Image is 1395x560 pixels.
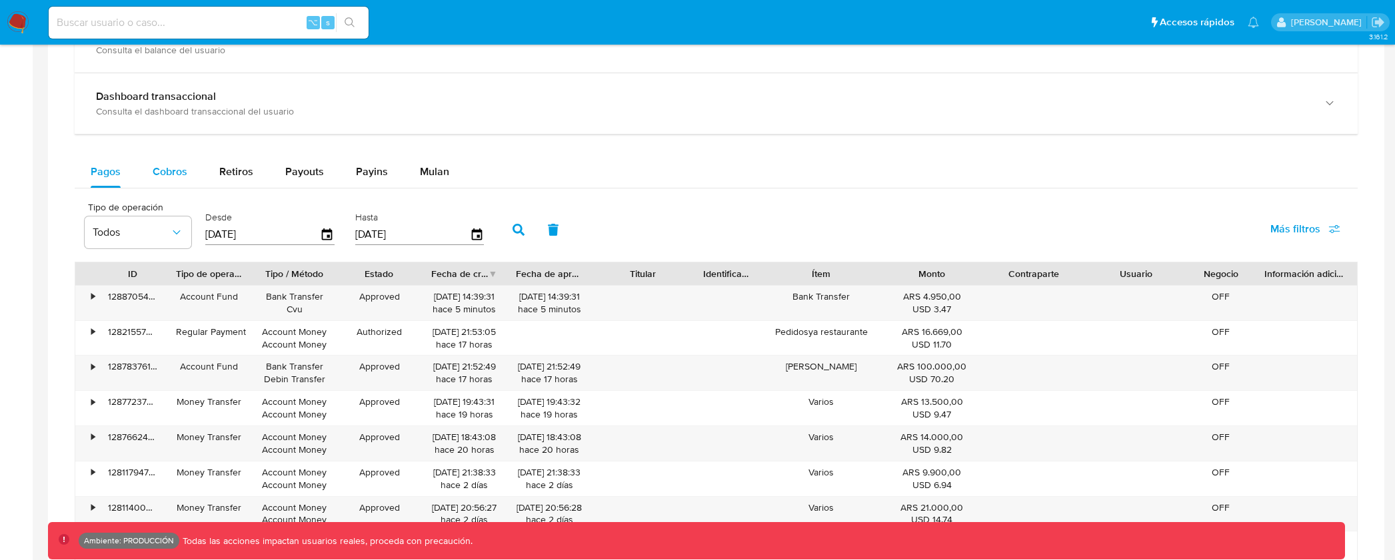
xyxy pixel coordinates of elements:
[1291,16,1366,29] p: kevin.palacios@mercadolibre.com
[179,535,473,547] p: Todas las acciones impactan usuarios reales, proceda con precaución.
[49,14,369,31] input: Buscar usuario o caso...
[1248,17,1259,28] a: Notificaciones
[1369,31,1388,42] span: 3.161.2
[84,538,174,543] p: Ambiente: PRODUCCIÓN
[336,13,363,32] button: search-icon
[1160,15,1234,29] span: Accesos rápidos
[1371,15,1385,29] a: Salir
[308,16,318,29] span: ⌥
[326,16,330,29] span: s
